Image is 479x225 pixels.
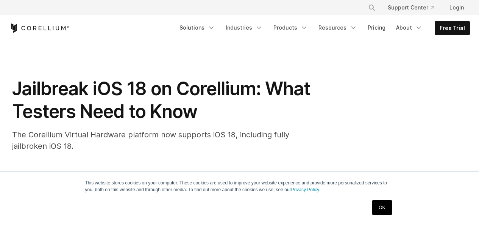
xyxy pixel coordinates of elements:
a: Support Center [382,1,440,14]
p: This website stores cookies on your computer. These cookies are used to improve your website expe... [85,179,394,193]
a: Products [269,21,312,35]
a: Corellium Home [9,24,70,33]
a: Privacy Policy. [291,187,320,192]
a: Industries [221,21,267,35]
a: OK [372,200,392,215]
a: Login [443,1,470,14]
div: Navigation Menu [359,1,470,14]
a: Free Trial [435,21,470,35]
span: The Corellium Virtual Hardware platform now supports iOS 18, including fully jailbroken iOS 18. [12,130,289,151]
a: Resources [314,21,362,35]
a: About [392,21,427,35]
div: Navigation Menu [175,21,470,35]
button: Search [365,1,379,14]
span: Jailbreak iOS 18 on Corellium: What Testers Need to Know [12,77,310,123]
a: Solutions [175,21,220,35]
a: Pricing [363,21,390,35]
